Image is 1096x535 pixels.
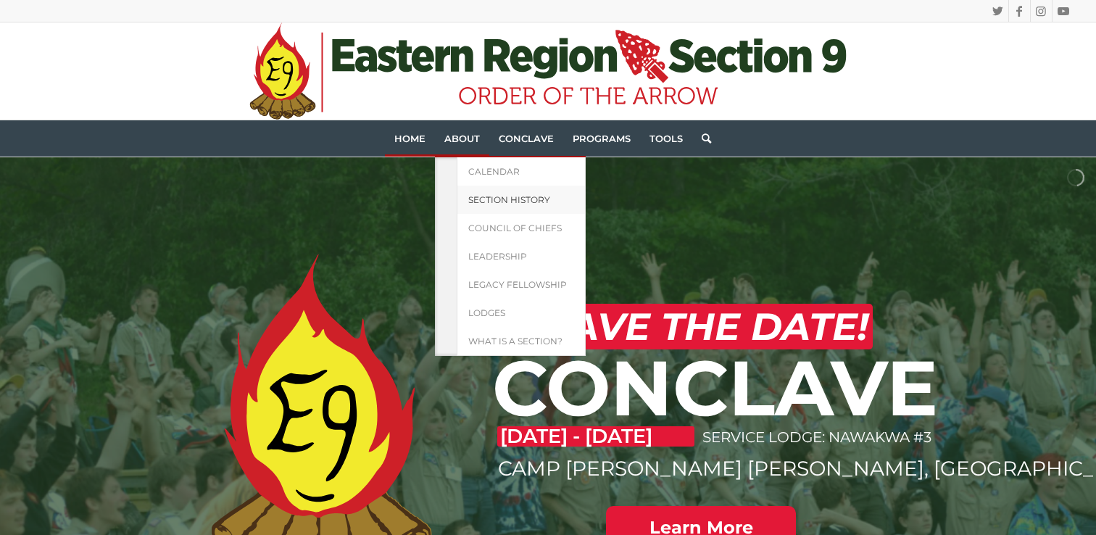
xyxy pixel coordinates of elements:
span: Leadership [468,251,527,262]
span: Programs [573,133,631,144]
span: Tools [649,133,683,144]
a: Leadership [457,242,586,270]
a: Calendar [457,157,586,186]
span: Home [394,133,425,144]
h2: SAVE THE DATE! [541,304,873,349]
span: About [444,133,480,144]
span: Calendar [468,166,520,177]
a: Programs [563,120,640,157]
span: Conclave [499,133,554,144]
span: Council of Chiefs [468,223,562,233]
p: CAMP [PERSON_NAME] [PERSON_NAME], [GEOGRAPHIC_DATA] [498,455,939,483]
h1: CONCLAVE [492,347,939,428]
a: Conclave [489,120,563,157]
p: SERVICE LODGE: NAWAKWA #3 [702,420,936,455]
a: What is a Section? [457,327,586,356]
a: Legacy Fellowship [457,270,586,299]
p: [DATE] - [DATE] [497,426,694,447]
a: Home [385,120,435,157]
a: About [435,120,489,157]
a: Search [692,120,711,157]
a: Section History [457,186,586,214]
span: Legacy Fellowship [468,279,567,290]
span: What is a Section? [468,336,562,347]
a: Lodges [457,299,586,327]
span: Lodges [468,307,505,318]
a: Council of Chiefs [457,214,586,242]
a: Tools [640,120,692,157]
span: Section History [468,194,550,205]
